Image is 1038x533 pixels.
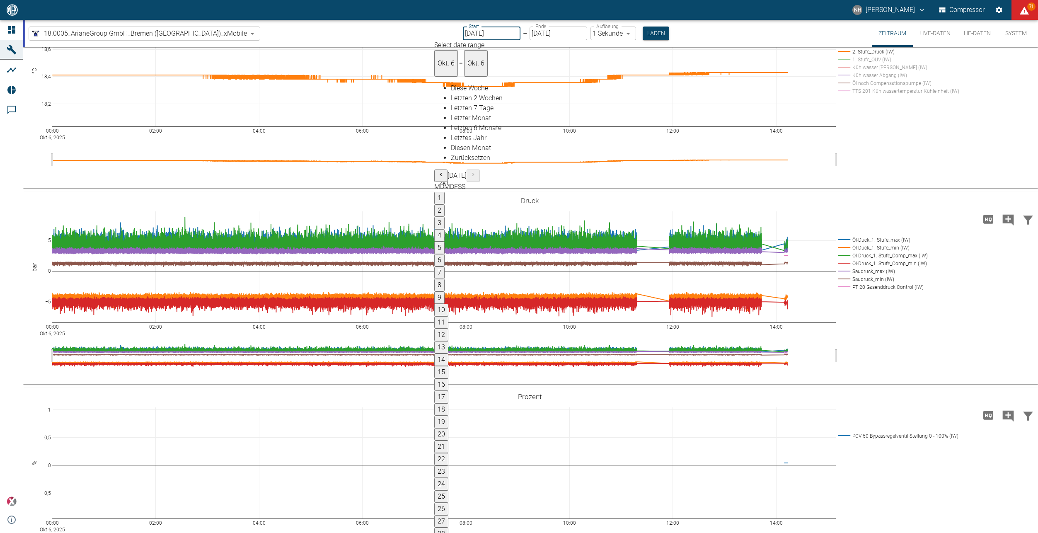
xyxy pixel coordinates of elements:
button: Zeitraum [872,20,913,47]
span: Montag [434,183,440,191]
span: 71 [1027,2,1036,11]
button: 8 [434,279,445,291]
button: 15 [434,366,448,378]
button: 24 [434,478,448,490]
button: Compressor [937,2,987,17]
span: 18.0005_ArianeGroup GmbH_Bremen ([GEOGRAPHIC_DATA])_xMobile [44,29,247,38]
span: Select date range [434,41,484,49]
div: Letzter Monat [451,113,503,123]
div: Letztes Jahr [451,133,503,143]
button: 19 [434,416,448,428]
div: Diesen Monat [451,143,503,153]
button: 13 [434,341,448,354]
button: Okt. 6 [464,50,488,77]
div: Diese Woche [451,83,503,93]
label: Start [469,23,479,30]
button: 21 [434,441,448,453]
button: 3 [434,217,445,229]
span: Hohe Auflösung [978,411,998,419]
button: Live-Daten [913,20,957,47]
button: 5 [434,242,445,254]
span: [DATE] [448,172,467,179]
button: 11 [434,316,448,329]
span: Letzter Monat [451,114,491,122]
span: Letzten 6 Monate [451,124,501,132]
div: Letzten 2 Wochen [451,93,503,103]
div: NH [852,5,862,15]
img: logo [6,4,19,15]
div: Zurücksetzen [451,153,503,163]
p: – [523,29,527,38]
button: Next month [467,170,480,182]
button: nils.hallbauer@neuman-esser.com [851,2,927,17]
span: Dienstag [440,183,444,191]
span: Hohe Auflösung [978,215,998,223]
button: Laden [643,27,669,40]
button: Previous month [434,170,448,182]
span: Diese Woche [451,84,488,92]
div: Letzten 6 Monate [451,123,503,133]
button: System [997,20,1035,47]
button: 12 [434,329,448,341]
input: DD.MM.YYYY [530,27,587,40]
button: Kommentar hinzufügen [998,208,1018,230]
input: DD.MM.YYYY [463,27,520,40]
button: 7 [434,266,445,279]
div: 1 Sekunde [590,27,636,40]
button: 9 [434,291,445,304]
button: Daten filtern [1018,405,1038,426]
button: Kommentar hinzufügen [998,405,1018,426]
span: Letztes Jahr [451,134,486,142]
div: Letzten 7 Tage [451,103,503,113]
button: 1 [434,192,445,204]
button: HF-Daten [957,20,997,47]
span: Letzten 7 Tage [451,104,494,112]
button: 20 [434,428,448,441]
button: 6 [434,254,445,266]
button: 16 [434,378,448,391]
button: Daten filtern [1018,208,1038,230]
span: Diesen Monat [451,144,491,152]
label: Ende [535,23,546,30]
button: 25 [434,490,448,503]
span: Samstag [458,183,462,191]
button: Einstellungen [992,2,1007,17]
button: 27 [434,515,448,528]
span: Letzten 2 Wochen [451,94,503,102]
button: 23 [434,465,448,478]
button: 10 [434,304,448,316]
span: Sonntag [462,183,465,191]
button: Okt. 6 [434,50,458,77]
span: Freitag [454,183,458,191]
span: Mittwoch [444,183,450,191]
a: 18.0005_ArianeGroup GmbH_Bremen ([GEOGRAPHIC_DATA])_xMobile [31,29,247,39]
button: 17 [434,391,448,403]
button: 2 [434,204,445,217]
button: 26 [434,503,448,515]
span: Zurücksetzen [451,154,490,162]
button: 4 [434,229,445,242]
h5: – [458,59,464,68]
img: Xplore Logo [7,497,17,506]
label: Auflösung [596,23,619,30]
span: Okt. 6 [438,59,455,67]
span: Donnerstag [450,183,454,191]
button: 18 [434,403,448,416]
button: 14 [434,354,448,366]
button: 22 [434,453,448,465]
span: Okt. 6 [467,59,484,67]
